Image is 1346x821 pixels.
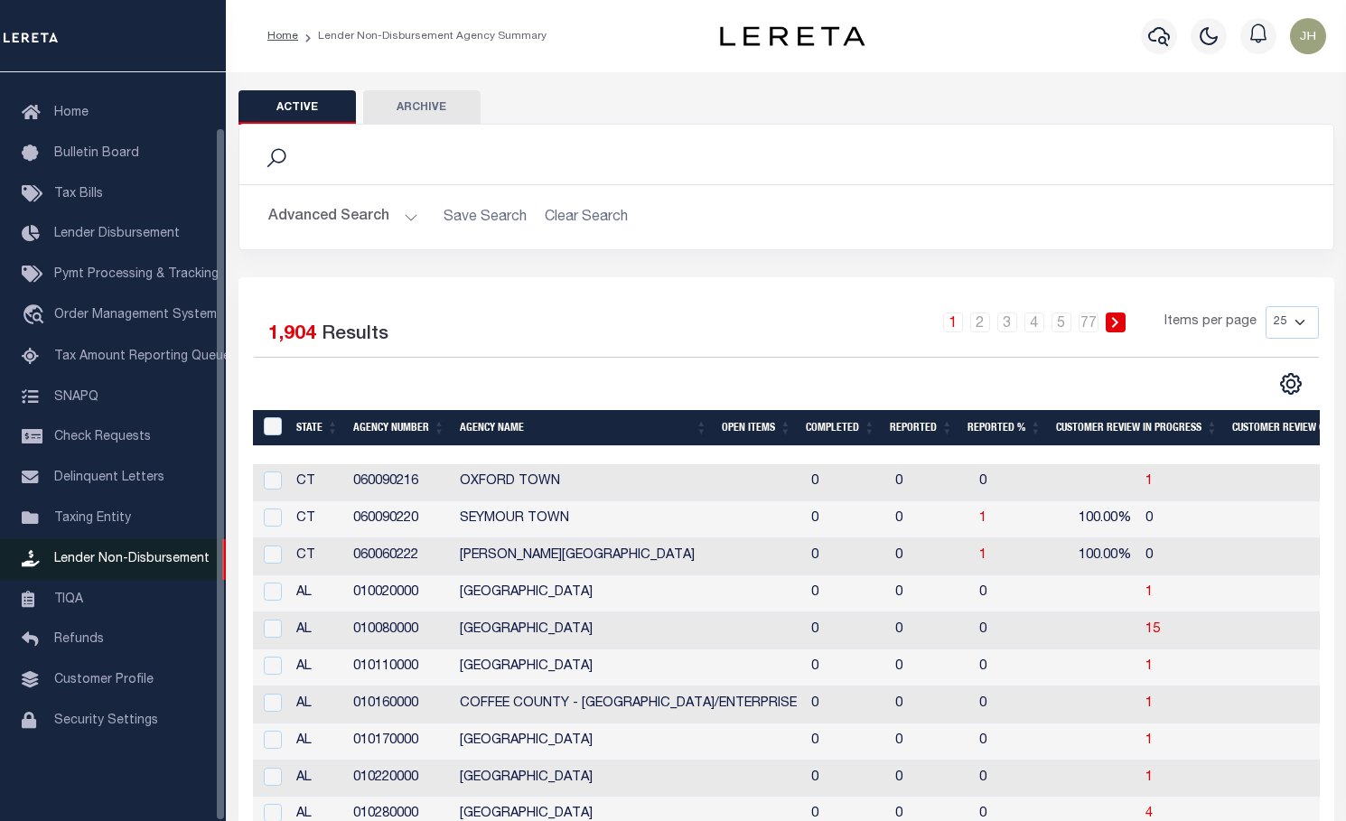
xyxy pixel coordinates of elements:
[54,147,139,160] span: Bulletin Board
[453,464,804,501] td: OXFORD TOWN
[346,612,453,649] td: 010080000
[54,107,89,119] span: Home
[972,686,1050,723] td: 0
[943,313,963,332] a: 1
[453,723,804,760] td: [GEOGRAPHIC_DATA]
[1164,313,1257,332] span: Items per page
[289,410,346,447] th: State: activate to sort column ascending
[22,304,51,328] i: travel_explore
[54,188,103,201] span: Tax Bills
[453,686,804,723] td: COFFEE COUNTY - [GEOGRAPHIC_DATA]/ENTERPRISE
[804,538,888,575] td: 0
[346,760,453,798] td: 010220000
[883,410,960,447] th: Reported: activate to sort column ascending
[888,538,972,575] td: 0
[54,268,219,281] span: Pymt Processing & Tracking
[54,633,104,646] span: Refunds
[888,501,972,538] td: 0
[54,512,131,525] span: Taxing Entity
[1138,538,1314,575] td: 0
[804,723,888,760] td: 0
[997,313,1017,332] a: 3
[804,575,888,612] td: 0
[54,390,98,403] span: SNAPQ
[1145,771,1153,784] a: 1
[346,501,453,538] td: 060090220
[346,575,453,612] td: 010020000
[54,309,217,322] span: Order Management System
[960,410,1049,447] th: Reported %: activate to sort column ascending
[363,90,481,125] button: Archive
[1145,807,1153,820] a: 4
[720,26,865,46] img: logo-dark.svg
[888,723,972,760] td: 0
[972,612,1050,649] td: 0
[453,538,804,575] td: [PERSON_NAME][GEOGRAPHIC_DATA]
[253,410,289,447] th: MBACode
[888,575,972,612] td: 0
[979,549,986,562] a: 1
[289,464,346,501] td: CT
[54,471,164,484] span: Delinquent Letters
[972,760,1050,798] td: 0
[289,760,346,798] td: AL
[289,649,346,686] td: AL
[804,464,888,501] td: 0
[1145,475,1153,488] a: 1
[1050,501,1138,538] td: 100.00%
[268,200,418,235] button: Advanced Search
[298,28,547,44] li: Lender Non-Disbursement Agency Summary
[322,321,388,350] label: Results
[1049,410,1225,447] th: Customer Review In Progress: activate to sort column ascending
[979,512,986,525] a: 1
[453,575,804,612] td: [GEOGRAPHIC_DATA]
[346,649,453,686] td: 010110000
[804,649,888,686] td: 0
[54,350,230,363] span: Tax Amount Reporting Queue
[289,501,346,538] td: CT
[346,538,453,575] td: 060060222
[289,723,346,760] td: AL
[1079,313,1098,332] a: 77
[1145,660,1153,673] span: 1
[972,575,1050,612] td: 0
[289,612,346,649] td: AL
[888,649,972,686] td: 0
[453,612,804,649] td: [GEOGRAPHIC_DATA]
[1024,313,1044,332] a: 4
[238,90,356,125] button: Active
[799,410,883,447] th: Completed: activate to sort column ascending
[346,723,453,760] td: 010170000
[1145,734,1153,747] a: 1
[804,686,888,723] td: 0
[346,686,453,723] td: 010160000
[289,575,346,612] td: AL
[1145,623,1160,636] a: 15
[289,686,346,723] td: AL
[346,410,453,447] th: Agency Number: activate to sort column ascending
[1145,586,1153,599] a: 1
[888,464,972,501] td: 0
[1138,501,1314,538] td: 0
[970,313,990,332] a: 2
[972,464,1050,501] td: 0
[715,410,799,447] th: Open Items: activate to sort column ascending
[1145,697,1153,710] a: 1
[453,760,804,798] td: [GEOGRAPHIC_DATA]
[804,612,888,649] td: 0
[289,538,346,575] td: CT
[267,31,298,42] a: Home
[54,228,180,240] span: Lender Disbursement
[54,553,210,565] span: Lender Non-Disbursement
[54,592,83,605] span: TIQA
[346,464,453,501] td: 060090216
[972,723,1050,760] td: 0
[54,714,158,727] span: Security Settings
